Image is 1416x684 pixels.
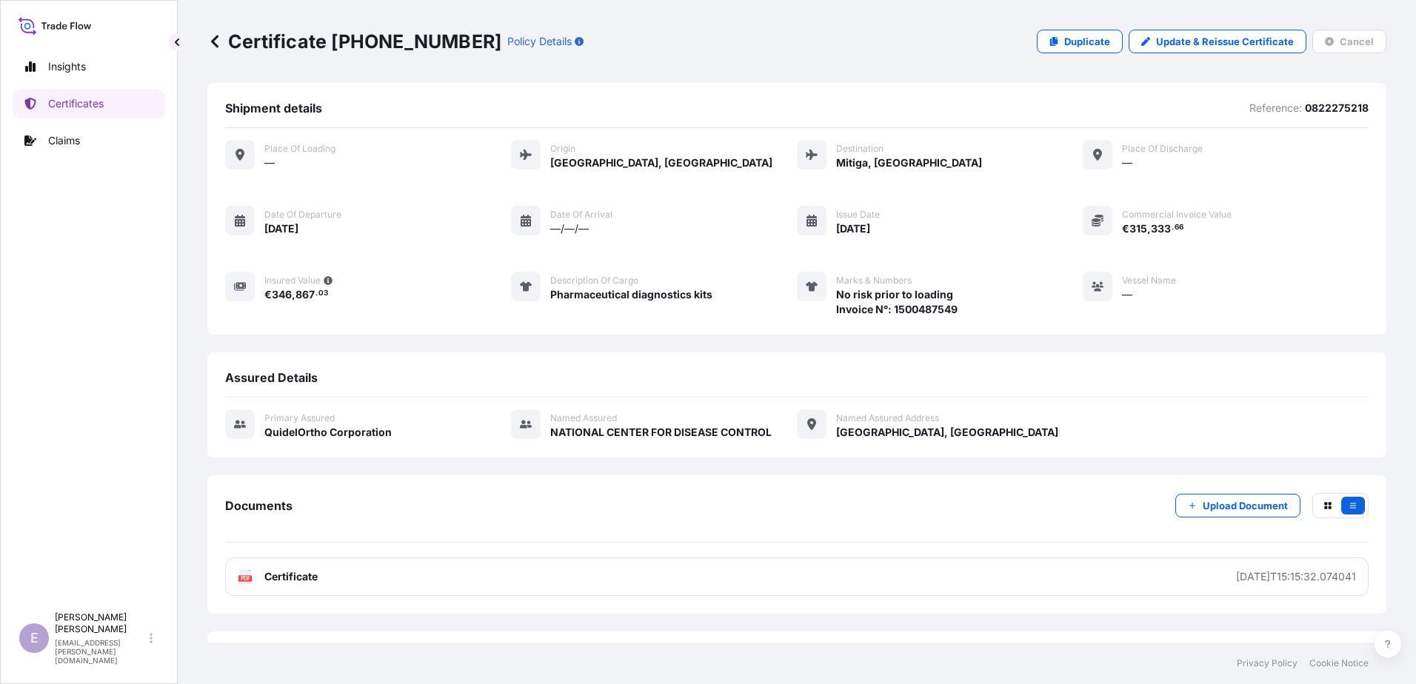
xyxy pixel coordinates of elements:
[207,30,501,53] p: Certificate [PHONE_NUMBER]
[1340,34,1374,49] p: Cancel
[318,291,328,296] span: 03
[550,412,617,424] span: Named Assured
[836,425,1058,440] span: [GEOGRAPHIC_DATA], [GEOGRAPHIC_DATA]
[1147,224,1151,234] span: ,
[48,96,104,111] p: Certificates
[30,631,39,646] span: E
[225,557,1369,596] a: PDFCertificate[DATE]T15:15:32.074041
[1156,34,1294,49] p: Update & Reissue Certificate
[48,59,86,74] p: Insights
[550,275,638,286] span: Description of cargo
[13,126,165,155] a: Claims
[1064,34,1110,49] p: Duplicate
[836,209,880,221] span: Issue Date
[1122,143,1203,155] span: Place of discharge
[550,221,589,236] span: —/—/—
[1175,225,1183,230] span: 66
[1172,225,1174,230] span: .
[1249,101,1302,115] p: Reference:
[264,275,321,286] span: Insured Value
[1129,224,1147,234] span: 315
[295,289,315,300] span: 867
[264,221,298,236] span: [DATE]
[1175,494,1300,517] button: Upload Document
[1122,275,1176,286] span: Vessel Name
[1309,657,1369,669] a: Cookie Notice
[836,155,982,170] span: Mitiga, [GEOGRAPHIC_DATA]
[264,143,335,155] span: Place of Loading
[1305,101,1369,115] p: 0822275218
[550,425,772,440] span: NATIONAL CENTER FOR DISEASE CONTROL
[1236,569,1356,584] div: [DATE]T15:15:32.074041
[836,221,870,236] span: [DATE]
[225,498,293,513] span: Documents
[1122,209,1232,221] span: Commercial Invoice Value
[272,289,292,300] span: 346
[550,287,712,302] span: Pharmaceutical diagnostics kits
[264,209,341,221] span: Date of departure
[55,611,147,635] p: [PERSON_NAME] [PERSON_NAME]
[550,143,575,155] span: Origin
[55,638,147,665] p: [EMAIL_ADDRESS][PERSON_NAME][DOMAIN_NAME]
[1122,287,1132,302] span: —
[225,101,322,115] span: Shipment details
[1122,224,1129,234] span: €
[1037,30,1123,53] a: Duplicate
[264,412,335,424] span: Primary assured
[1122,155,1132,170] span: —
[836,143,884,155] span: Destination
[292,289,295,300] span: ,
[13,89,165,118] a: Certificates
[13,52,165,81] a: Insights
[1129,30,1306,53] a: Update & Reissue Certificate
[315,291,318,296] span: .
[1312,30,1386,53] button: Cancel
[550,209,612,221] span: Date of arrival
[241,576,250,581] text: PDF
[264,569,318,584] span: Certificate
[1237,657,1298,669] a: Privacy Policy
[507,34,572,49] p: Policy Details
[836,275,912,286] span: Marks & Numbers
[1203,498,1288,513] p: Upload Document
[48,133,80,148] p: Claims
[836,287,958,317] span: No risk prior to loading Invoice N°: 1500487549
[1151,224,1171,234] span: 333
[836,412,939,424] span: Named Assured Address
[550,155,772,170] span: [GEOGRAPHIC_DATA], [GEOGRAPHIC_DATA]
[225,370,318,385] span: Assured Details
[264,289,272,300] span: €
[264,425,392,440] span: QuidelOrtho Corporation
[264,155,275,170] span: —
